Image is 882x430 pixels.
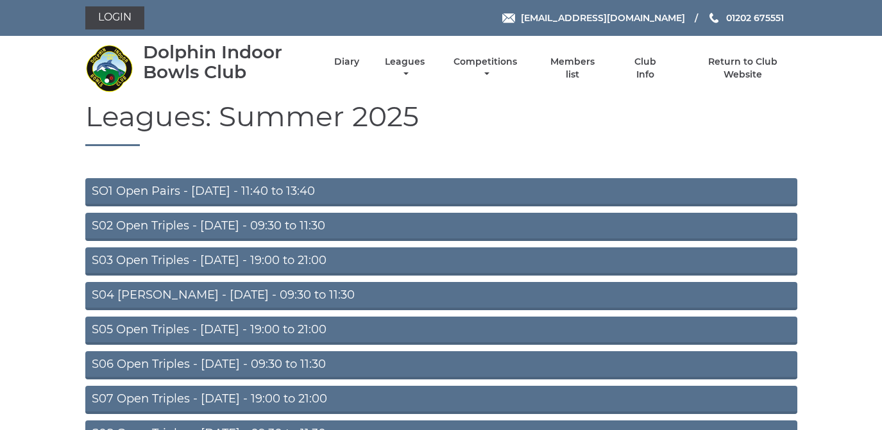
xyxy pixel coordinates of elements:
[85,247,797,276] a: S03 Open Triples - [DATE] - 19:00 to 21:00
[521,12,685,24] span: [EMAIL_ADDRESS][DOMAIN_NAME]
[688,56,797,81] a: Return to Club Website
[85,317,797,345] a: S05 Open Triples - [DATE] - 19:00 to 21:00
[625,56,666,81] a: Club Info
[85,101,797,146] h1: Leagues: Summer 2025
[451,56,521,81] a: Competitions
[543,56,602,81] a: Members list
[502,13,515,23] img: Email
[708,11,784,25] a: Phone us 01202 675551
[709,13,718,23] img: Phone us
[85,44,133,92] img: Dolphin Indoor Bowls Club
[502,11,685,25] a: Email [EMAIL_ADDRESS][DOMAIN_NAME]
[382,56,428,81] a: Leagues
[334,56,359,68] a: Diary
[85,6,144,29] a: Login
[85,386,797,414] a: S07 Open Triples - [DATE] - 19:00 to 21:00
[85,282,797,310] a: S04 [PERSON_NAME] - [DATE] - 09:30 to 11:30
[726,12,784,24] span: 01202 675551
[85,213,797,241] a: S02 Open Triples - [DATE] - 09:30 to 11:30
[85,178,797,206] a: SO1 Open Pairs - [DATE] - 11:40 to 13:40
[143,42,312,82] div: Dolphin Indoor Bowls Club
[85,351,797,379] a: S06 Open Triples - [DATE] - 09:30 to 11:30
